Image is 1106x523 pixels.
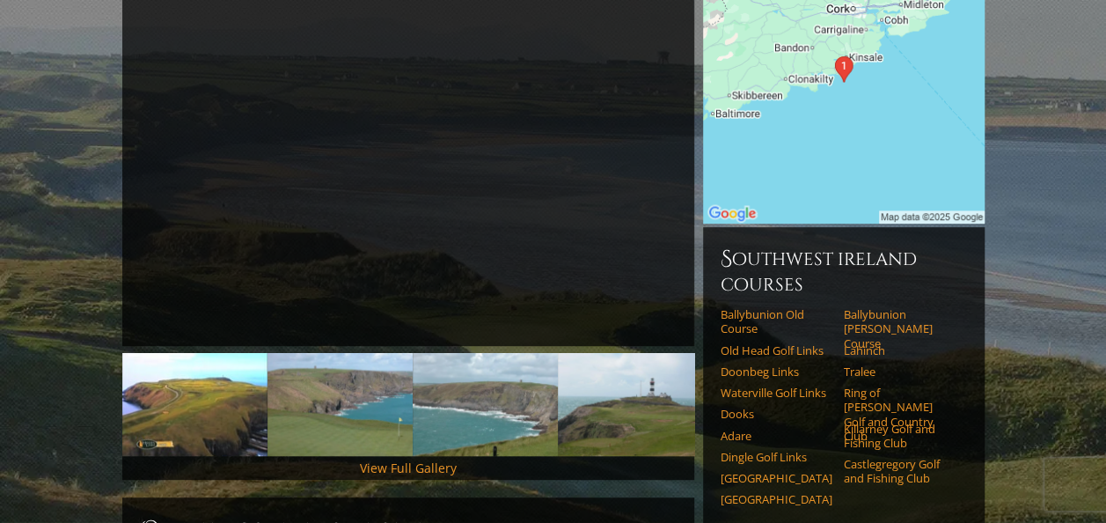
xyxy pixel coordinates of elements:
[721,307,832,336] a: Ballybunion Old Course
[721,471,832,485] a: [GEOGRAPHIC_DATA]
[844,422,956,451] a: Killarney Golf and Fishing Club
[721,407,832,421] a: Dooks
[721,492,832,506] a: [GEOGRAPHIC_DATA]
[721,429,832,443] a: Adare
[844,343,956,357] a: Lahinch
[844,457,956,486] a: Castlegregory Golf and Fishing Club
[360,460,457,476] a: View Full Gallery
[721,365,832,379] a: Doonbeg Links
[721,245,967,297] h6: Southwest Ireland Courses
[721,450,832,464] a: Dingle Golf Links
[721,343,832,357] a: Old Head Golf Links
[721,386,832,400] a: Waterville Golf Links
[844,386,956,443] a: Ring of [PERSON_NAME] Golf and Country Club
[844,365,956,379] a: Tralee
[844,307,956,350] a: Ballybunion [PERSON_NAME] Course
